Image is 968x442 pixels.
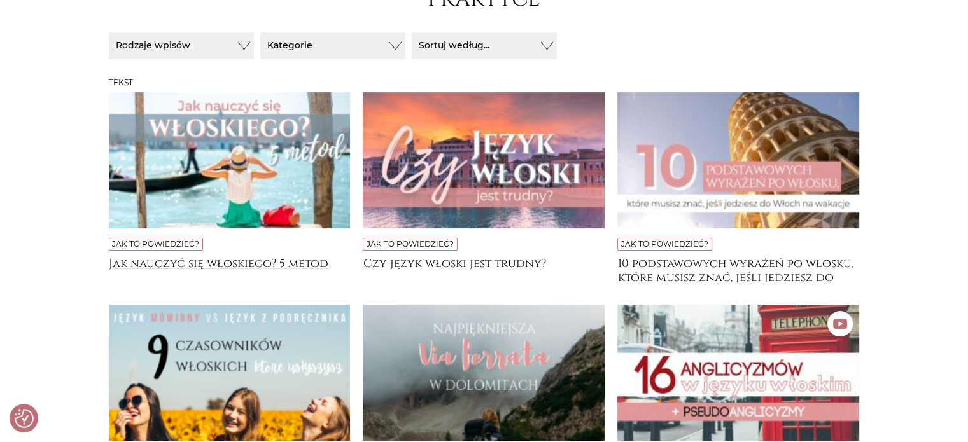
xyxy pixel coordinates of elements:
[367,239,454,249] a: Jak to powiedzieć?
[109,32,254,59] button: Rodzaje wpisów
[109,78,860,87] h3: Tekst
[15,409,34,428] img: Revisit consent button
[112,239,199,249] a: Jak to powiedzieć?
[363,257,605,282] a: Czy język włoski jest trudny?
[15,409,34,428] button: Preferencje co do zgód
[621,239,708,249] a: Jak to powiedzieć?
[412,32,557,59] button: Sortuj według...
[617,257,859,282] a: 10 podstawowych wyrażeń po włosku, które musisz znać, jeśli jedziesz do [GEOGRAPHIC_DATA] na wakacje
[260,32,405,59] button: Kategorie
[109,257,351,282] a: Jak nauczyć się włoskiego? 5 metod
